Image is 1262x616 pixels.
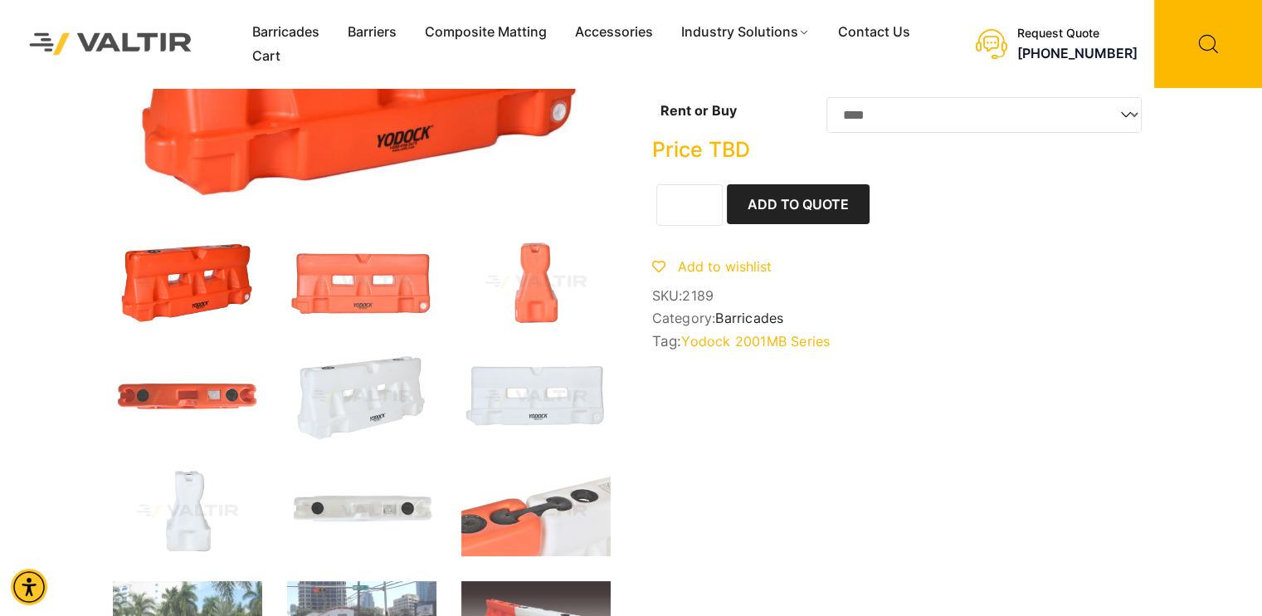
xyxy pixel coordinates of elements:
[656,184,723,226] input: Product quantity
[824,19,924,44] a: Contact Us
[652,258,772,275] a: Add to wishlist
[682,287,714,304] span: 2189
[678,258,772,275] span: Add to wishlist
[113,467,262,556] img: 2001MB_Nat_Side.jpg
[727,184,870,224] button: Add to Quote
[461,237,611,327] img: 2001MB_Org_Side.jpg
[561,19,667,44] a: Accessories
[287,352,436,442] img: 2001MB_Nat_3Q.jpg
[652,310,1150,326] span: Category:
[461,352,611,442] img: 2001MB_Nat_Front.jpg
[287,237,436,327] img: 2001MB_Org_Front.jpg
[287,467,436,556] img: 2001MB_Nat_Top.jpg
[334,19,411,44] a: Barriers
[238,19,334,44] a: Barricades
[660,102,737,119] label: Rent or Buy
[411,19,561,44] a: Composite Matting
[652,333,1150,350] span: Tag:
[1017,45,1138,61] a: [PHONE_NUMBER]
[12,16,209,71] img: Valtir Rentals
[113,237,262,327] img: 2001MB_Org_3Q.jpg
[11,569,47,605] div: Accessibility Menu
[461,467,611,556] img: 2001MB_Xtra2.jpg
[238,44,295,69] a: Cart
[715,310,783,326] a: Barricades
[113,352,262,442] img: 2001MB_Org_Top.jpg
[652,288,1150,304] span: SKU:
[681,333,830,350] a: Yodock 2001MB Series
[652,137,750,162] bdi: Price TBD
[667,19,824,44] a: Industry Solutions
[1017,27,1138,41] div: Request Quote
